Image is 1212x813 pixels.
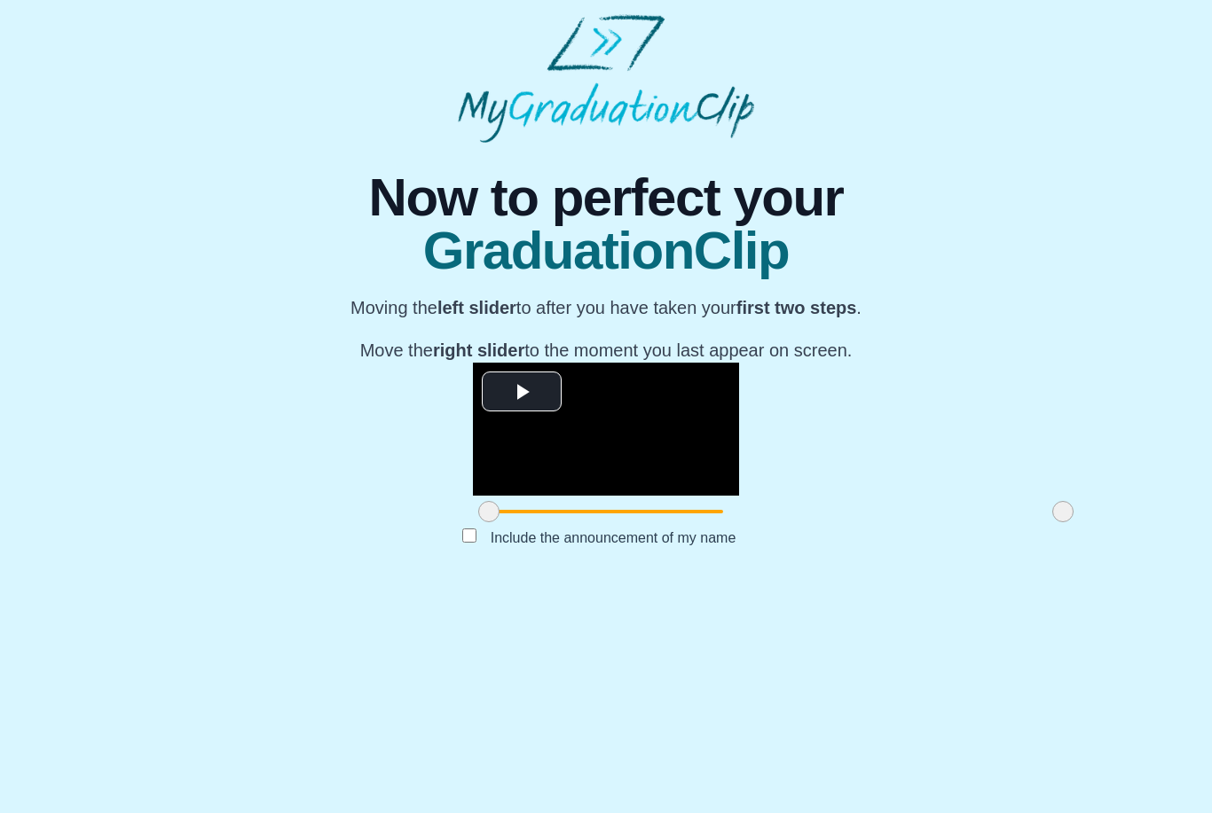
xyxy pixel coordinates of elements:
[350,171,862,224] span: Now to perfect your
[437,298,516,317] b: left slider
[350,224,862,278] span: GraduationClip
[350,338,862,363] p: Move the to the moment you last appear on screen.
[458,14,754,143] img: MyGraduationClip
[482,371,562,411] button: Play Video
[473,363,739,496] div: Video Player
[433,340,524,360] b: right slider
[350,295,862,320] p: Moving the to after you have taken your .
[736,298,857,317] b: first two steps
[476,523,751,552] label: Include the announcement of my name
